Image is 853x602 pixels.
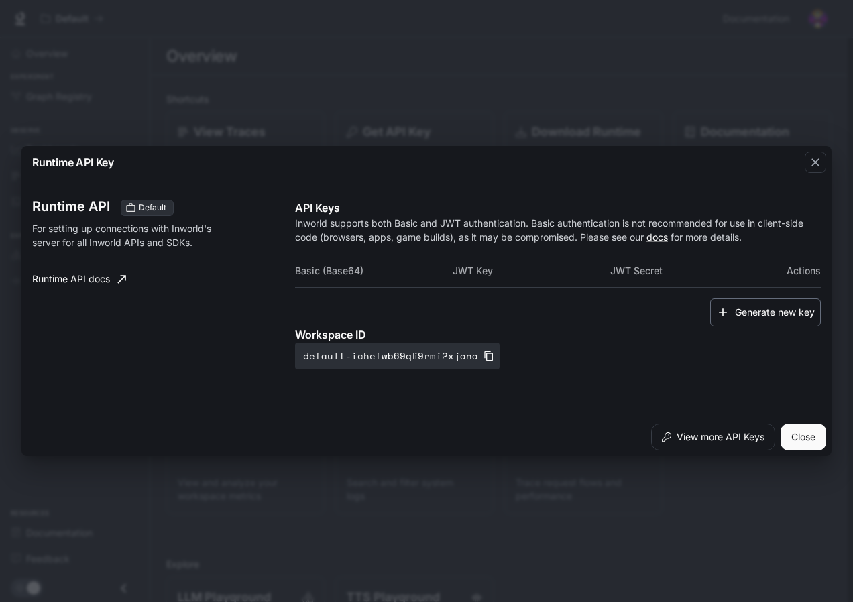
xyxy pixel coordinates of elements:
[295,200,821,216] p: API Keys
[133,202,172,214] span: Default
[710,298,821,327] button: Generate new key
[32,154,114,170] p: Runtime API Key
[295,326,821,343] p: Workspace ID
[27,265,131,292] a: Runtime API docs
[32,221,221,249] p: For setting up connections with Inworld's server for all Inworld APIs and SDKs.
[32,200,110,213] h3: Runtime API
[295,255,453,287] th: Basic (Base64)
[610,255,768,287] th: JWT Secret
[769,255,821,287] th: Actions
[651,424,775,450] button: View more API Keys
[646,231,668,243] a: docs
[781,424,826,450] button: Close
[295,343,500,369] button: default-ichefwb69gfi9rmi2xjana
[295,216,821,244] p: Inworld supports both Basic and JWT authentication. Basic authentication is not recommended for u...
[453,255,610,287] th: JWT Key
[121,200,174,216] div: These keys will apply to your current workspace only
